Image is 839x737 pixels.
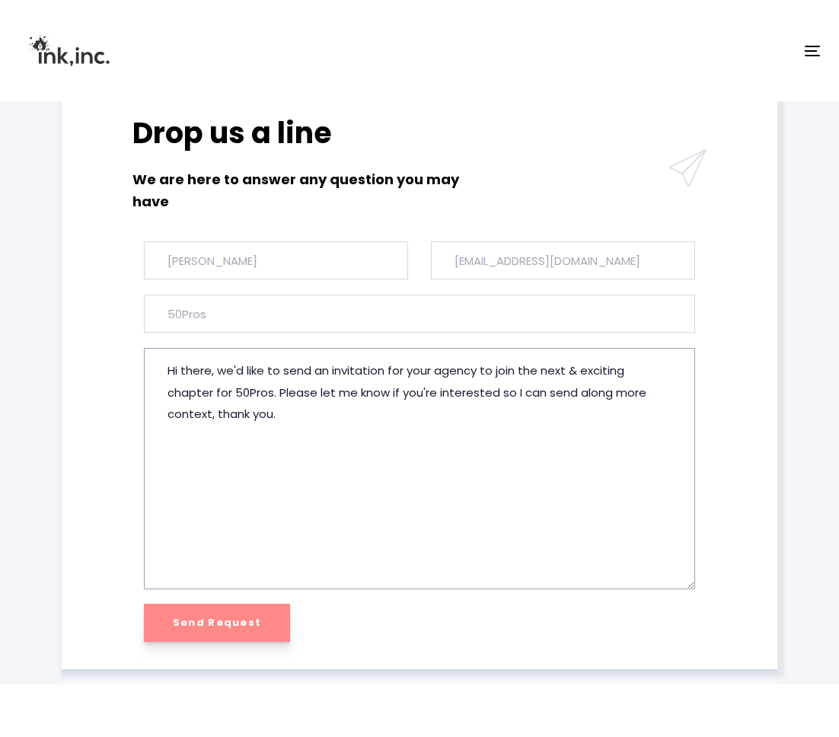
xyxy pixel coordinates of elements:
h2: Drop us a line [132,114,467,152]
input: Company [144,295,694,333]
input: Full Name * [144,241,408,279]
h6: We are here to answer any question you may have [132,169,467,213]
input: Send Request [144,604,289,642]
input: Email Address * [431,241,695,279]
img: Ink, Inc. | Marketing Agency [19,17,120,85]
